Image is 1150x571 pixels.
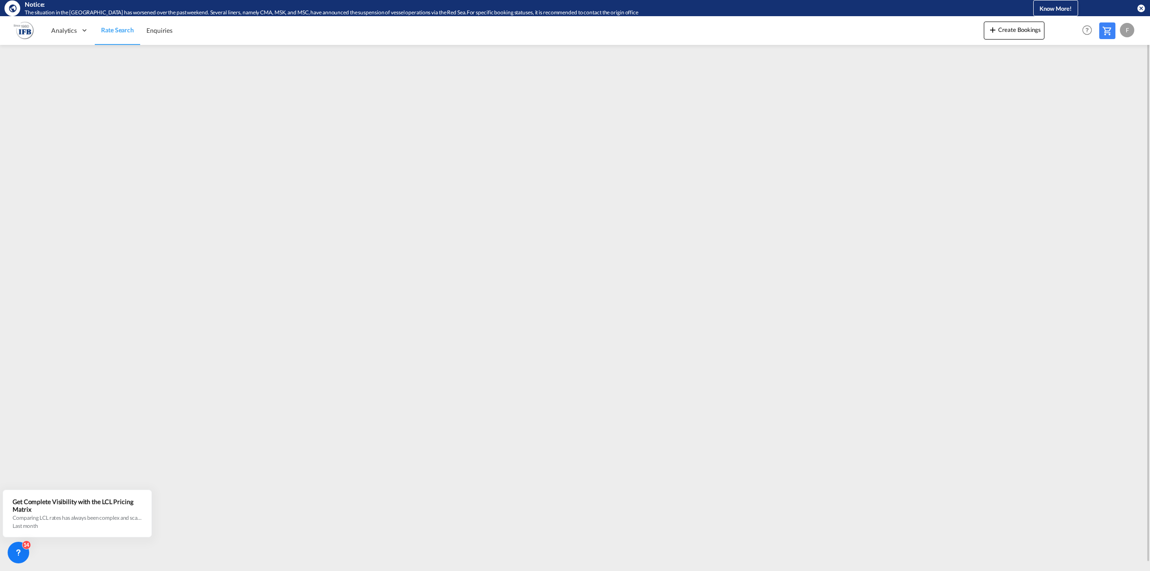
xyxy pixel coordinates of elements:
[13,20,34,40] img: b628ab10256c11eeb52753acbc15d091.png
[146,27,172,34] span: Enquiries
[51,26,77,35] span: Analytics
[101,26,134,34] span: Rate Search
[1039,5,1072,12] span: Know More!
[140,16,179,45] a: Enquiries
[1120,23,1134,37] div: F
[1137,4,1146,13] button: icon-close-circle
[8,4,17,13] md-icon: icon-earth
[984,22,1044,40] button: icon-plus 400-fgCreate Bookings
[1079,22,1095,38] span: Help
[45,16,95,45] div: Analytics
[1079,22,1099,39] div: Help
[95,16,140,45] a: Rate Search
[987,24,998,35] md-icon: icon-plus 400-fg
[25,9,974,17] div: The situation in the Red Sea has worsened over the past weekend. Several liners, namely CMA, MSK,...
